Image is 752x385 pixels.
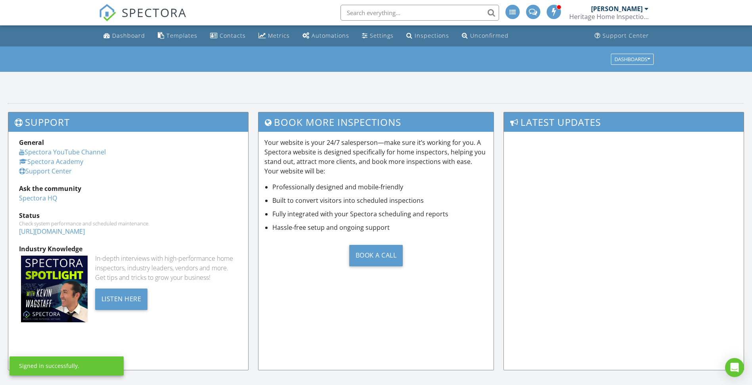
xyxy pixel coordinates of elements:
p: Your website is your 24/7 salesperson—make sure it’s working for you. A Spectora website is desig... [264,138,488,176]
a: Metrics [255,29,293,43]
div: Heritage Home Inspections, LLC [569,13,649,21]
input: Search everything... [341,5,499,21]
a: Automations (Basic) [299,29,352,43]
div: Contacts [220,32,246,39]
h3: Support [8,112,248,132]
div: Settings [370,32,394,39]
div: Dashboard [112,32,145,39]
div: Metrics [268,32,290,39]
li: Built to convert visitors into scheduled inspections [272,196,488,205]
img: The Best Home Inspection Software - Spectora [99,4,116,21]
a: Templates [155,29,201,43]
div: Dashboards [614,56,650,62]
a: Spectora HQ [19,194,57,202]
a: Dashboard [100,29,148,43]
div: Unconfirmed [470,32,509,39]
div: In-depth interviews with high-performance home inspectors, industry leaders, vendors and more. Ge... [95,254,237,282]
a: Spectora YouTube Channel [19,148,106,156]
a: [URL][DOMAIN_NAME] [19,227,85,236]
a: Support Center [19,167,72,175]
a: Listen Here [95,294,148,303]
a: Inspections [403,29,452,43]
div: Support Center [603,32,649,39]
li: Professionally designed and mobile-friendly [272,182,488,192]
div: Listen Here [95,289,148,310]
a: Settings [359,29,397,43]
a: Spectora Academy [19,157,83,166]
div: Book a Call [349,245,403,266]
div: Industry Knowledge [19,244,237,254]
div: Open Intercom Messenger [725,358,744,377]
div: Automations [312,32,349,39]
div: [PERSON_NAME] [591,5,643,13]
button: Dashboards [611,54,654,65]
div: Ask the community [19,184,237,193]
a: Unconfirmed [459,29,512,43]
a: SPECTORA [99,11,187,27]
h3: Book More Inspections [258,112,494,132]
a: Contacts [207,29,249,43]
a: Book a Call [264,239,488,272]
h3: Latest Updates [504,112,744,132]
strong: General [19,138,44,147]
div: Inspections [415,32,449,39]
li: Hassle-free setup and ongoing support [272,223,488,232]
div: Check system performance and scheduled maintenance. [19,220,237,227]
img: Spectoraspolightmain [21,256,88,322]
div: Signed in successfully. [19,362,79,370]
a: Support Center [591,29,652,43]
div: Status [19,211,237,220]
span: SPECTORA [122,4,187,21]
li: Fully integrated with your Spectora scheduling and reports [272,209,488,219]
div: Templates [166,32,197,39]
